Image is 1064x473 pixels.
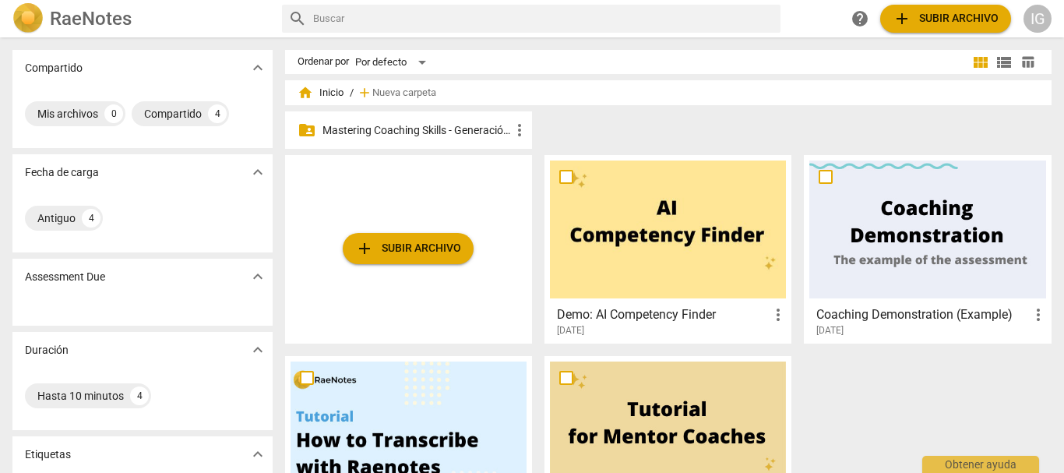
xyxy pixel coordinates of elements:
span: [DATE] [816,324,844,337]
h3: Coaching Demonstration (Example) [816,305,1028,324]
span: expand_more [248,445,267,464]
p: Assessment Due [25,269,105,285]
button: IG [1023,5,1052,33]
span: more_vert [510,121,529,139]
p: Mastering Coaching Skills - Generación 31 [322,122,510,139]
div: Hasta 10 minutos [37,388,124,404]
span: help [851,9,869,28]
p: Fecha de carga [25,164,99,181]
span: add [355,239,374,258]
span: expand_more [248,58,267,77]
span: [DATE] [557,324,584,337]
span: add [357,85,372,101]
span: table_chart [1020,55,1035,69]
button: Subir [343,233,474,264]
div: Por defecto [355,50,432,75]
span: Inicio [298,85,344,101]
span: Nueva carpeta [372,87,436,99]
span: home [298,85,313,101]
div: Obtener ayuda [922,456,1039,473]
button: Mostrar más [246,265,270,288]
h2: RaeNotes [50,8,132,30]
a: Coaching Demonstration (Example)[DATE] [809,161,1045,337]
div: Mis archivos [37,106,98,122]
button: Mostrar más [246,56,270,79]
span: search [288,9,307,28]
span: Subir archivo [355,239,461,258]
p: Compartido [25,60,83,76]
div: Antiguo [37,210,76,226]
img: Logo [12,3,44,34]
span: expand_more [248,163,267,182]
span: more_vert [1029,305,1048,324]
a: LogoRaeNotes [12,3,270,34]
button: Cuadrícula [969,51,992,74]
span: more_vert [769,305,787,324]
div: Compartido [144,106,202,122]
span: view_module [971,53,990,72]
button: Subir [880,5,1011,33]
a: Obtener ayuda [846,5,874,33]
div: 4 [208,104,227,123]
span: view_list [995,53,1013,72]
button: Lista [992,51,1016,74]
span: / [350,87,354,99]
button: Mostrar más [246,161,270,184]
button: Mostrar más [246,443,270,466]
span: add [893,9,911,28]
button: Tabla [1016,51,1039,74]
div: Ordenar por [298,56,349,68]
span: expand_more [248,267,267,286]
button: Mostrar más [246,338,270,362]
p: Etiquetas [25,447,71,463]
div: 4 [82,209,100,228]
h3: Demo: AI Competency Finder [557,305,769,324]
p: Duración [25,342,69,358]
div: 4 [130,387,149,405]
a: Demo: AI Competency Finder[DATE] [550,161,786,337]
span: folder_shared [298,121,316,139]
input: Buscar [313,6,775,31]
span: Subir archivo [893,9,999,28]
div: 0 [104,104,123,123]
span: expand_more [248,341,267,359]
